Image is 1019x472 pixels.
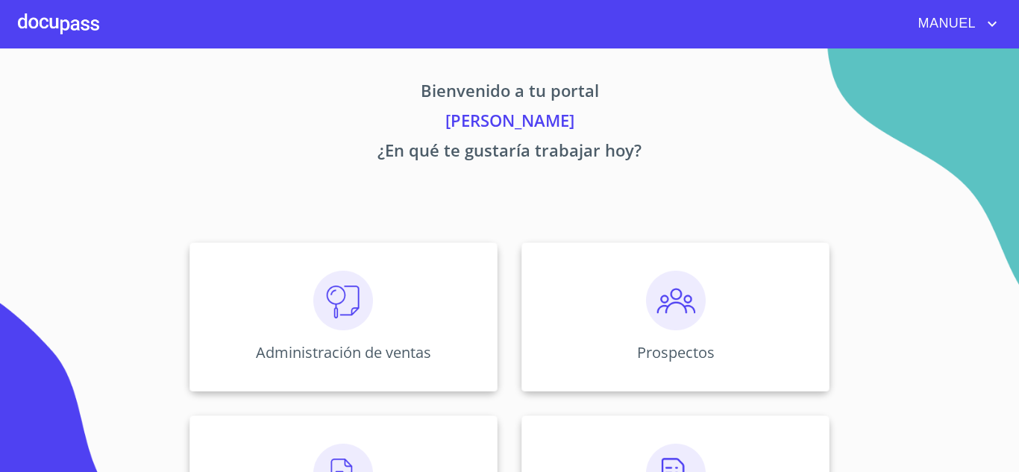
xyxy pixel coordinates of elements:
p: Prospectos [637,342,715,362]
p: [PERSON_NAME] [50,108,969,138]
button: account of current user [907,12,1001,36]
p: ¿En qué te gustaría trabajar hoy? [50,138,969,168]
img: consulta.png [313,271,373,330]
p: Bienvenido a tu portal [50,78,969,108]
span: MANUEL [907,12,983,36]
p: Administración de ventas [256,342,431,362]
img: prospectos.png [646,271,706,330]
